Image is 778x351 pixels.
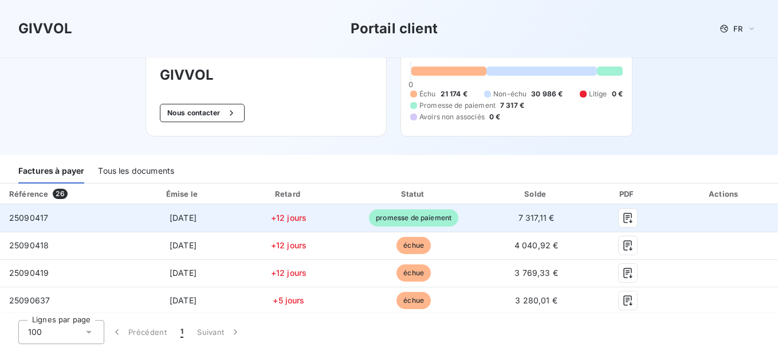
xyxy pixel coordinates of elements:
[28,326,42,338] span: 100
[174,320,190,344] button: 1
[396,264,431,282] span: échue
[53,189,67,199] span: 26
[9,189,48,198] div: Référence
[341,188,486,200] div: Statut
[104,320,174,344] button: Précédent
[514,268,558,278] span: 3 769,33 €
[273,295,304,305] span: +5 jours
[518,213,555,223] span: 7 317,11 €
[514,240,559,250] span: 4 040,92 €
[170,268,197,278] span: [DATE]
[369,209,458,227] span: promesse de paiement
[589,89,607,99] span: Litige
[190,320,248,344] button: Suivant
[180,326,183,338] span: 1
[419,89,436,99] span: Échu
[160,104,245,122] button: Nous contacter
[587,188,669,200] div: PDF
[18,159,84,184] div: Factures à payer
[9,240,49,250] span: 25090418
[489,112,500,122] span: 0 €
[396,237,431,254] span: échue
[271,213,307,223] span: +12 jours
[130,188,235,200] div: Émise le
[271,240,307,250] span: +12 jours
[515,295,557,305] span: 3 280,01 €
[673,188,776,200] div: Actions
[98,159,174,184] div: Tous les documents
[408,80,413,89] span: 0
[612,89,623,99] span: 0 €
[493,89,526,99] span: Non-échu
[500,100,524,111] span: 7 317 €
[160,65,372,85] h3: GIVVOL
[18,18,72,39] h3: GIVVOL
[241,188,337,200] div: Retard
[9,213,48,223] span: 25090417
[419,100,496,111] span: Promesse de paiement
[9,268,49,278] span: 25090419
[271,268,307,278] span: +12 jours
[419,112,485,122] span: Avoirs non associés
[733,24,742,33] span: FR
[441,89,467,99] span: 21 174 €
[396,292,431,309] span: échue
[170,240,197,250] span: [DATE]
[490,188,582,200] div: Solde
[531,89,563,99] span: 30 986 €
[9,295,50,305] span: 25090637
[351,18,438,39] h3: Portail client
[170,295,197,305] span: [DATE]
[170,213,197,223] span: [DATE]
